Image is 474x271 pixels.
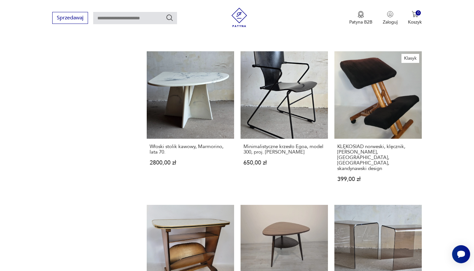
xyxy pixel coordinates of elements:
p: 399,00 zł [337,176,419,182]
a: Włoski stolik kawowy, Marmorino, lata 70.Włoski stolik kawowy, Marmorino, lata 70.2800,00 zł [147,51,234,195]
h3: Włoski stolik kawowy, Marmorino, lata 70. [150,144,231,155]
a: Ikona medaluPatyna B2B [349,11,372,25]
img: Ikonka użytkownika [387,11,393,17]
p: Zaloguj [383,19,398,25]
p: 650,00 zł [243,160,325,166]
button: Patyna B2B [349,11,372,25]
a: KlasykKLĘKOSIAD norweski, klęcznik, PETER OPSVIK, STOKKE, Norwegia, skandynawski designKLĘKOSIAD ... [334,51,422,195]
p: Patyna B2B [349,19,372,25]
img: Ikona koszyka [412,11,418,17]
iframe: Smartsupp widget button [452,245,470,263]
h3: Minimalistyczne krzesło Egoa, model 300, proj. [PERSON_NAME] [243,144,325,155]
p: Koszyk [408,19,422,25]
a: Minimalistyczne krzesło Egoa, model 300, proj. Josep MoraMinimalistyczne krzesło Egoa, model 300,... [241,51,328,195]
img: Patyna - sklep z meblami i dekoracjami vintage [230,8,249,27]
button: 0Koszyk [408,11,422,25]
p: 2800,00 zł [150,160,231,166]
h3: KLĘKOSIAD norweski, klęcznik, [PERSON_NAME], [GEOGRAPHIC_DATA], [GEOGRAPHIC_DATA], skandynawski d... [337,144,419,171]
button: Sprzedawaj [52,12,88,24]
div: 0 [416,10,421,16]
a: Sprzedawaj [52,16,88,21]
button: Zaloguj [383,11,398,25]
button: Szukaj [166,14,173,22]
img: Ikona medalu [358,11,364,18]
